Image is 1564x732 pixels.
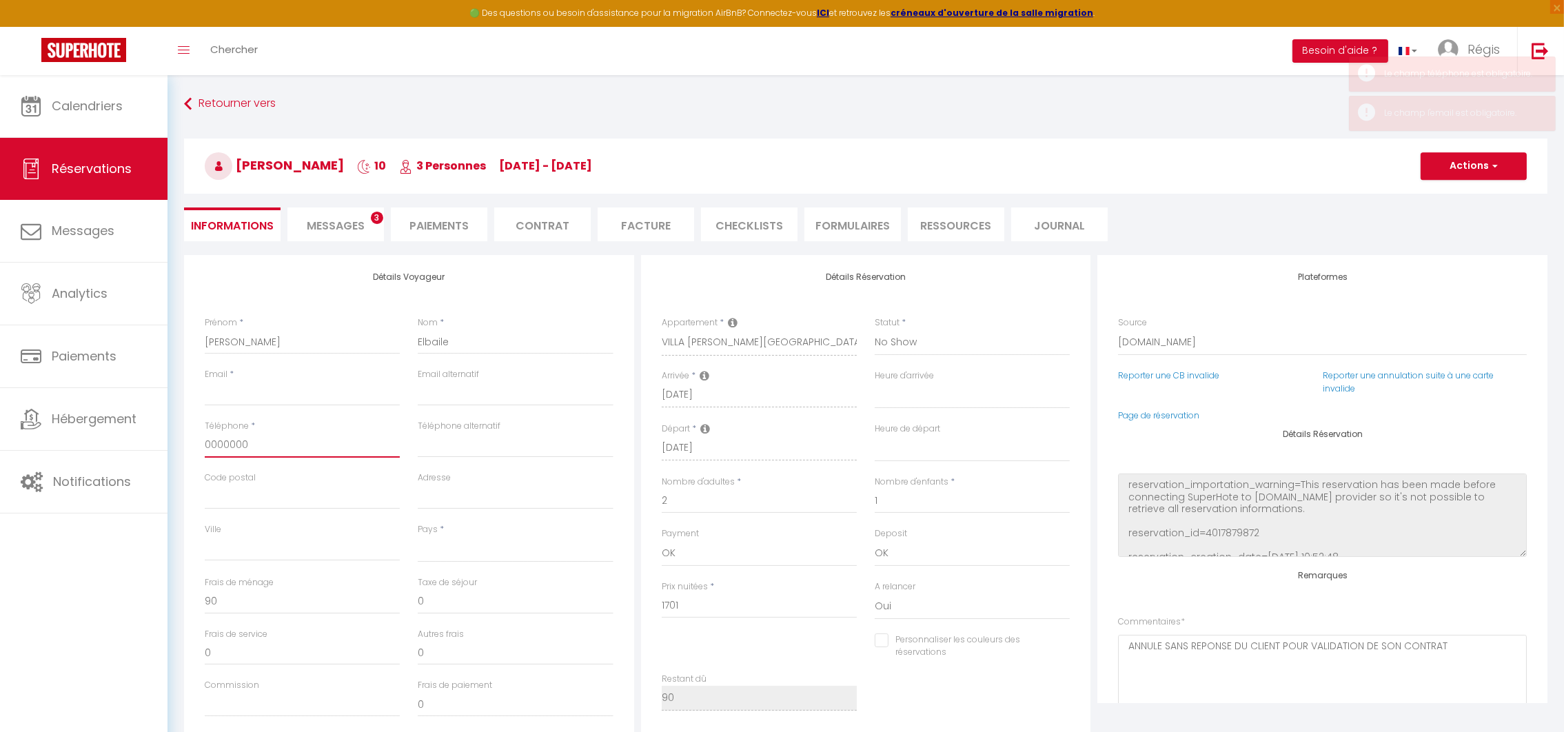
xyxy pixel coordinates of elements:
label: Nom [418,316,438,329]
label: Restant dû [662,673,707,686]
label: Téléphone [205,420,249,433]
span: Messages [52,222,114,239]
span: Calendriers [52,97,123,114]
label: Pays [418,523,438,536]
label: Heure de départ [875,423,940,436]
span: Régis [1467,41,1500,58]
label: Email alternatif [418,368,479,381]
label: Deposit [875,527,907,540]
button: Ouvrir le widget de chat LiveChat [11,6,52,47]
label: Appartement [662,316,718,329]
span: Notifications [53,473,131,490]
label: Commentaires [1118,616,1185,629]
li: Paiements [391,207,487,241]
label: Frais de service [205,628,267,641]
span: [DATE] - [DATE] [499,158,592,174]
label: Statut [875,316,900,329]
label: Source [1118,316,1147,329]
label: Nombre d'adultes [662,476,735,489]
a: Retourner vers [184,92,1547,116]
li: FORMULAIRES [804,207,901,241]
label: Autres frais [418,628,464,641]
label: Commission [205,679,259,692]
label: Adresse [418,471,451,485]
span: Hébergement [52,410,136,427]
h4: Remarques [1118,571,1527,580]
li: Informations [184,207,281,241]
label: Frais de paiement [418,679,492,692]
label: Prix nuitées [662,580,708,593]
button: Actions [1421,152,1527,180]
img: logout [1532,42,1549,59]
a: ICI [817,7,829,19]
span: Messages [307,218,365,234]
label: Email [205,368,227,381]
li: Ressources [908,207,1004,241]
a: Page de réservation [1118,409,1199,421]
a: ... Régis [1428,27,1517,75]
label: A relancer [875,580,915,593]
label: Téléphone alternatif [418,420,500,433]
a: créneaux d'ouverture de la salle migration [891,7,1093,19]
span: 10 [357,158,386,174]
span: 3 [371,212,383,224]
label: Code postal [205,471,256,485]
label: Taxe de séjour [418,576,477,589]
label: Ville [205,523,221,536]
span: Paiements [52,347,116,365]
h4: Détails Voyageur [205,272,613,282]
li: Journal [1011,207,1108,241]
h4: Plateformes [1118,272,1527,282]
label: Payment [662,527,699,540]
span: Analytics [52,285,108,302]
a: Reporter une CB invalide [1118,369,1219,381]
label: Frais de ménage [205,576,274,589]
span: 3 Personnes [399,158,486,174]
a: Reporter une annulation suite à une carte invalide [1323,369,1494,394]
div: Le champ téléphone est obligatoire. [1384,68,1541,81]
a: Chercher [200,27,268,75]
span: Chercher [210,42,258,57]
label: Arrivée [662,369,689,383]
button: Besoin d'aide ? [1292,39,1388,63]
li: Contrat [494,207,591,241]
label: Prénom [205,316,237,329]
label: Heure d'arrivée [875,369,934,383]
label: Départ [662,423,690,436]
h4: Détails Réservation [1118,429,1527,439]
li: Facture [598,207,694,241]
li: CHECKLISTS [701,207,798,241]
div: Le champ l'email est obligatoire. [1384,107,1541,120]
label: Nombre d'enfants [875,476,948,489]
span: [PERSON_NAME] [205,156,344,174]
img: Super Booking [41,38,126,62]
img: ... [1438,39,1459,60]
span: Réservations [52,160,132,177]
h4: Détails Réservation [662,272,1070,282]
